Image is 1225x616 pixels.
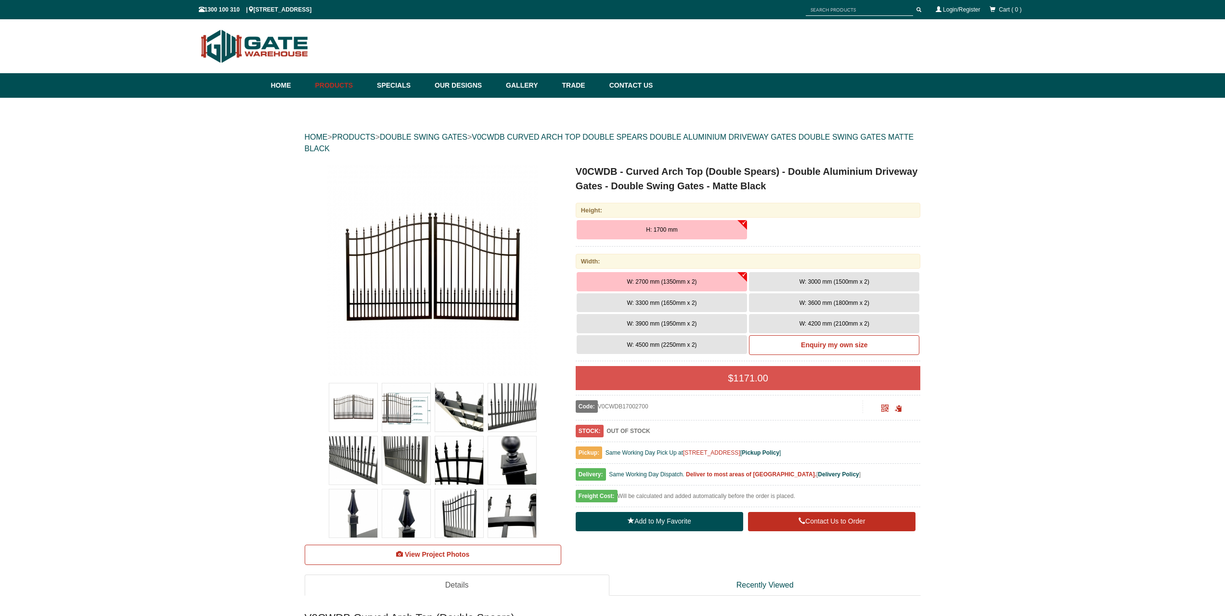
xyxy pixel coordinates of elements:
h1: V0CWDB - Curved Arch Top (Double Spears) - Double Aluminium Driveway Gates - Double Swing Gates -... [576,164,921,193]
span: W: 4200 mm (2100mm x 2) [799,320,869,327]
span: Same Working Day Pick Up at [ ] [606,449,781,456]
a: Login/Register [943,6,980,13]
img: V0CWDB - Curved Arch Top (Double Spears) - Double Aluminium Driveway Gates - Double Swing Gates -... [435,489,483,537]
span: Freight Cost: [576,490,618,502]
img: V0CWDB - Curved Arch Top (Double Spears) - Double Aluminium Driveway Gates - Double Swing Gates -... [329,489,377,537]
span: Cart ( 0 ) [999,6,1021,13]
a: Enquiry my own size [749,335,919,355]
div: [ ] [576,469,921,485]
a: Pickup Policy [742,449,779,456]
span: H: 1700 mm [646,226,677,233]
span: 1171.00 [734,373,768,383]
input: SEARCH PRODUCTS [806,4,913,16]
a: V0CWDB CURVED ARCH TOP DOUBLE SPEARS DOUBLE ALUMINIUM DRIVEWAY GATES DOUBLE SWING GATES MATTE BLACK [305,133,914,153]
b: Deliver to most areas of [GEOGRAPHIC_DATA]. [686,471,816,478]
img: V0CWDB - Curved Arch Top (Double Spears) - Double Aluminium Driveway Gates - Double Swing Gates -... [382,436,430,485]
div: V0CWDB17002700 [576,400,863,413]
img: V0CWDB - Curved Arch Top (Double Spears) - Double Aluminium Driveway Gates - Double Swing Gates -... [435,436,483,485]
a: HOME [305,133,328,141]
span: W: 2700 mm (1350mm x 2) [627,278,696,285]
span: Pickup: [576,446,602,459]
img: V0CWDB - Curved Arch Top (Double Spears) - Double Aluminium Driveway Gates - Double Swing Gates -... [488,436,536,485]
img: V0CWDB - Curved Arch Top (Double Spears) - Double Aluminium Driveway Gates - Double Swing Gates -... [327,164,539,376]
a: Recently Viewed [609,575,921,596]
div: Width: [576,254,921,269]
a: PRODUCTS [332,133,375,141]
b: OUT OF STOCK [606,428,650,434]
button: W: 4500 mm (2250mm x 2) [577,335,747,354]
img: V0CWDB - Curved Arch Top (Double Spears) - Double Aluminium Driveway Gates - Double Swing Gates -... [488,489,536,537]
a: Contact Us to Order [748,512,916,531]
button: W: 4200 mm (2100mm x 2) [749,314,919,333]
span: W: 3600 mm (1800mm x 2) [799,300,869,306]
a: Home [271,73,310,98]
a: DOUBLE SWING GATES [380,133,467,141]
a: [STREET_ADDRESS] [683,449,740,456]
div: > > > [305,122,921,164]
img: V0CWDB - Curved Arch Top (Double Spears) - Double Aluminium Driveway Gates - Double Swing Gates -... [382,383,430,432]
a: Gallery [501,73,557,98]
a: Trade [557,73,604,98]
img: Gate Warehouse [199,24,311,68]
span: Click to copy the URL [895,405,902,412]
a: Delivery Policy [818,471,859,478]
a: V0CWDB - Curved Arch Top (Double Spears) - Double Aluminium Driveway Gates - Double Swing Gates -... [306,164,560,376]
img: V0CWDB - Curved Arch Top (Double Spears) - Double Aluminium Driveway Gates - Double Swing Gates -... [329,383,377,432]
span: STOCK: [576,425,604,437]
span: W: 3900 mm (1950mm x 2) [627,320,696,327]
img: V0CWDB - Curved Arch Top (Double Spears) - Double Aluminium Driveway Gates - Double Swing Gates -... [382,489,430,537]
span: View Project Photos [405,550,469,558]
button: W: 3000 mm (1500mm x 2) [749,272,919,291]
span: 1300 100 310 | [STREET_ADDRESS] [199,6,312,13]
button: W: 3300 mm (1650mm x 2) [577,293,747,313]
div: $ [576,366,921,390]
button: W: 3600 mm (1800mm x 2) [749,293,919,313]
a: Specials [372,73,430,98]
button: H: 1700 mm [577,220,747,239]
a: Our Designs [430,73,501,98]
span: Same Working Day Dispatch. [609,471,684,478]
span: Code: [576,400,598,413]
img: V0CWDB - Curved Arch Top (Double Spears) - Double Aluminium Driveway Gates - Double Swing Gates -... [488,383,536,432]
a: Contact Us [605,73,653,98]
span: W: 3300 mm (1650mm x 2) [627,300,696,306]
span: W: 3000 mm (1500mm x 2) [799,278,869,285]
img: V0CWDB - Curved Arch Top (Double Spears) - Double Aluminium Driveway Gates - Double Swing Gates -... [329,436,377,485]
button: W: 3900 mm (1950mm x 2) [577,314,747,333]
a: View Project Photos [305,545,561,565]
a: Add to My Favorite [576,512,743,531]
span: Delivery: [576,468,606,481]
button: W: 2700 mm (1350mm x 2) [577,272,747,291]
div: Will be calculated and added automatically before the order is placed. [576,490,921,507]
div: Height: [576,203,921,218]
span: W: 4500 mm (2250mm x 2) [627,341,696,348]
a: Products [310,73,373,98]
a: Click to enlarge and scan to share. [881,406,889,413]
img: V0CWDB - Curved Arch Top (Double Spears) - Double Aluminium Driveway Gates - Double Swing Gates -... [435,383,483,432]
a: Details [305,575,609,596]
b: Enquiry my own size [801,341,867,349]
